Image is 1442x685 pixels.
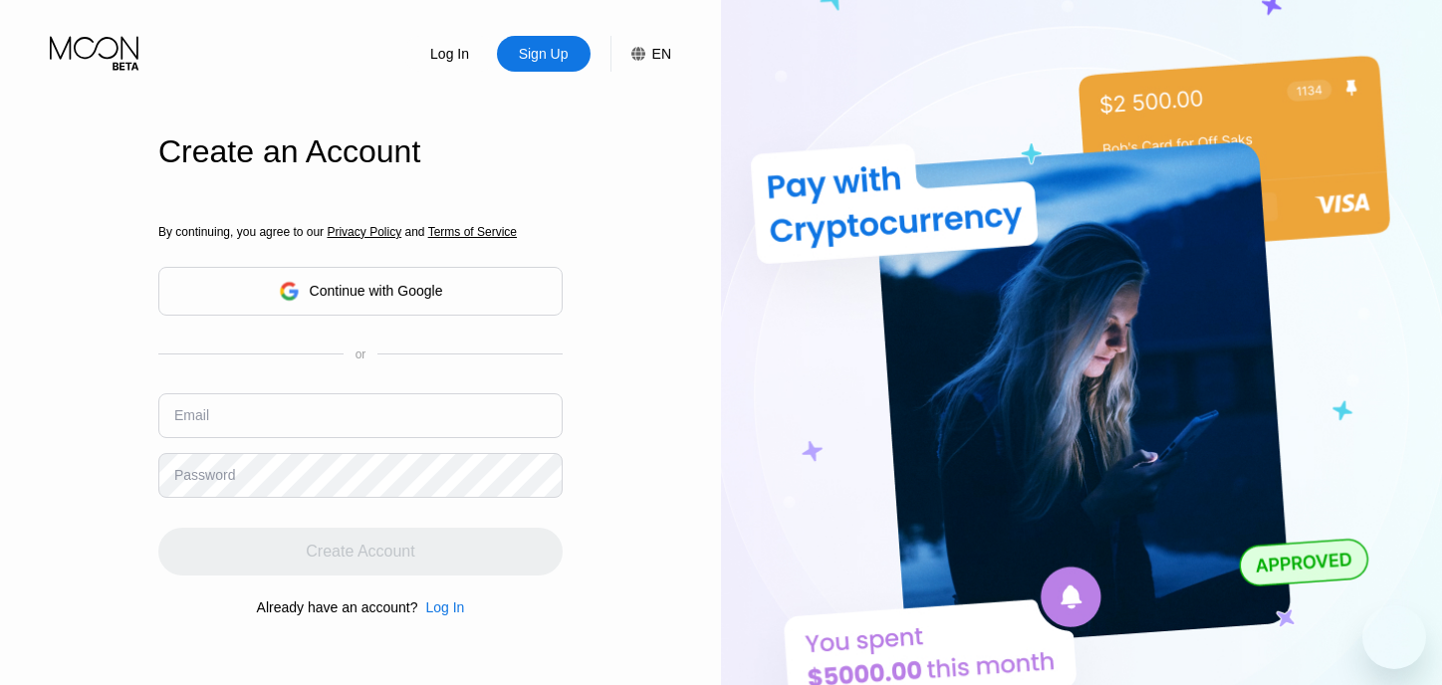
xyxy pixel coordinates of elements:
div: By continuing, you agree to our [158,225,563,239]
span: Terms of Service [428,225,517,239]
div: Already have an account? [257,599,418,615]
div: Log In [425,599,464,615]
div: Log In [403,36,497,72]
div: Email [174,407,209,423]
div: Password [174,467,235,483]
div: Log In [428,44,471,64]
iframe: Button to launch messaging window [1362,605,1426,669]
div: EN [610,36,671,72]
div: or [356,347,366,361]
div: Log In [417,599,464,615]
div: Sign Up [497,36,591,72]
div: Continue with Google [310,283,443,299]
div: Create an Account [158,133,563,170]
div: Sign Up [517,44,571,64]
span: and [401,225,428,239]
span: Privacy Policy [327,225,401,239]
div: Continue with Google [158,267,563,316]
div: EN [652,46,671,62]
